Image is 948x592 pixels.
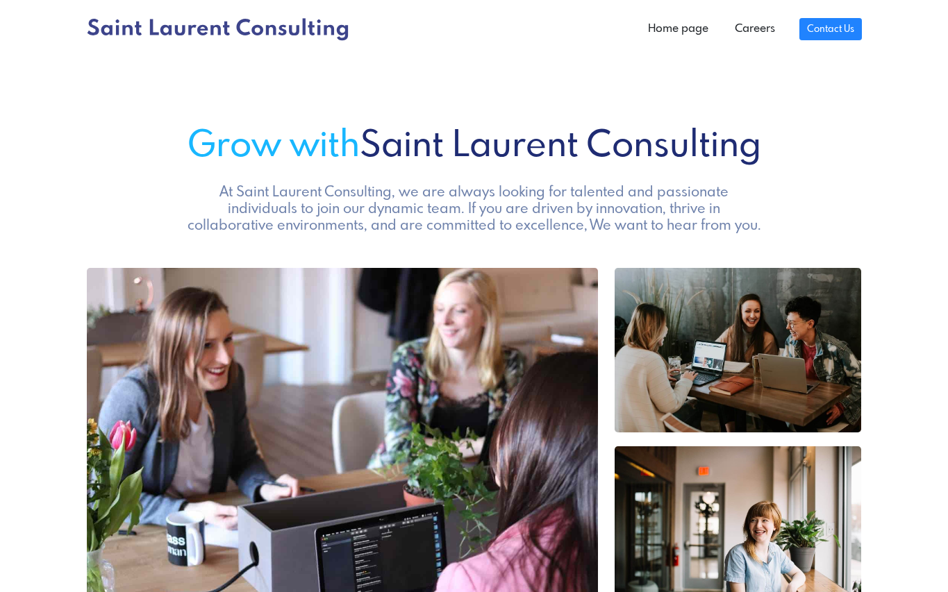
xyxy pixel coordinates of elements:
[87,126,862,168] h1: Saint Laurent Consulting
[183,185,765,235] h5: At Saint Laurent Consulting, we are always looking for talented and passionate individuals to joi...
[799,18,861,40] a: Contact Us
[635,15,722,43] a: Home page
[722,15,788,43] a: Careers
[188,128,360,164] span: Grow with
